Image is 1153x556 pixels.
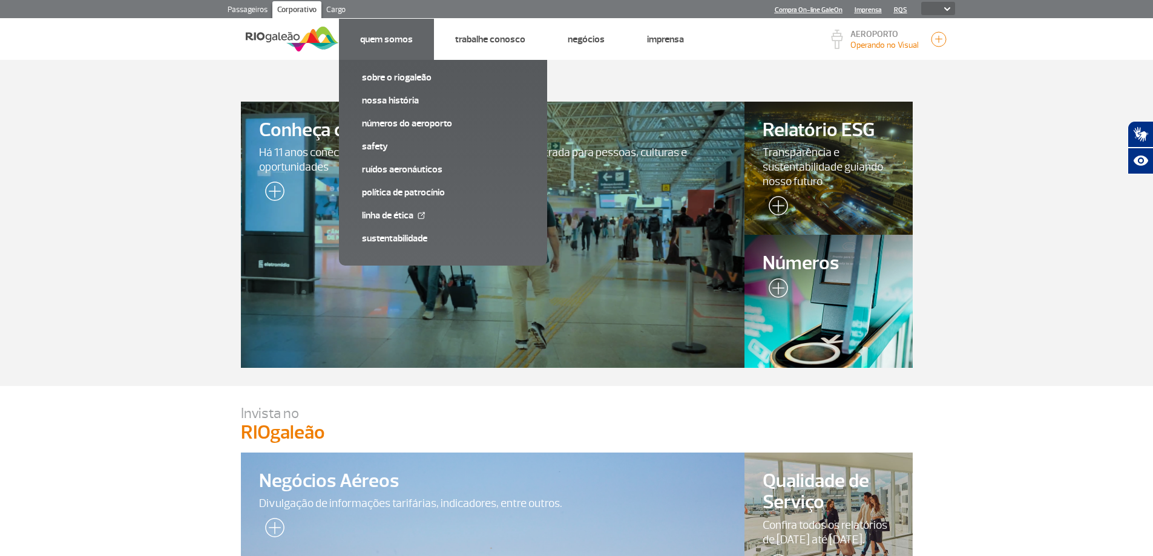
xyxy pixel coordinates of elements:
[259,518,284,542] img: leia-mais
[259,471,727,492] span: Negócios Aéreos
[855,6,882,14] a: Imprensa
[360,33,413,45] a: Quem Somos
[362,94,524,107] a: Nossa História
[321,1,350,21] a: Cargo
[763,278,788,303] img: leia-mais
[259,145,727,174] span: Há 11 anos conectando o Rio ao mundo e sendo a porta de entrada para pessoas, culturas e oportuni...
[568,33,605,45] a: Negócios
[1128,148,1153,174] button: Abrir recursos assistivos.
[763,471,895,513] span: Qualidade de Serviço
[362,71,524,84] a: Sobre o RIOgaleão
[763,196,788,220] img: leia-mais
[763,145,895,189] span: Transparência e sustentabilidade guiando nosso futuro
[1128,121,1153,148] button: Abrir tradutor de língua de sinais.
[259,182,284,206] img: leia-mais
[362,163,524,176] a: Ruídos aeronáuticos
[775,6,843,14] a: Compra On-line GaleOn
[744,235,913,368] a: Números
[894,6,907,14] a: RQS
[850,39,919,51] p: Visibilidade de 10000m
[259,496,727,511] span: Divulgação de informações tarifárias, indicadores, entre outros.
[241,404,913,422] p: Invista no
[362,140,524,153] a: SAFETY
[1128,121,1153,174] div: Plugin de acessibilidade da Hand Talk.
[647,33,684,45] a: Imprensa
[259,120,727,141] span: Conheça o RIOgaleão
[241,422,913,443] p: RIOgaleão
[362,117,524,130] a: Números do Aeroporto
[455,33,525,45] a: Trabalhe Conosco
[850,30,919,39] p: AEROPORTO
[362,232,524,245] a: Sustentabilidade
[744,102,913,235] a: Relatório ESGTransparência e sustentabilidade guiando nosso futuro
[763,253,895,274] span: Números
[272,1,321,21] a: Corporativo
[241,102,745,368] a: Conheça o RIOgaleãoHá 11 anos conectando o Rio ao mundo e sendo a porta de entrada para pessoas, ...
[362,209,524,222] a: Linha de Ética
[763,518,895,547] span: Confira todos os relatórios de [DATE] até [DATE].
[362,186,524,199] a: Política de Patrocínio
[418,212,425,219] img: External Link Icon
[223,1,272,21] a: Passageiros
[763,120,895,141] span: Relatório ESG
